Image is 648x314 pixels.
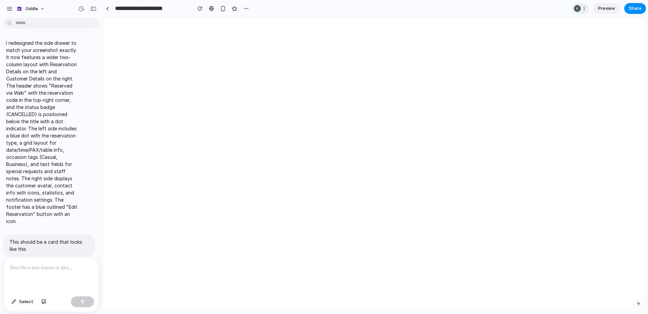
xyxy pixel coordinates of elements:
p: I redesigned the side drawer to match your screenshot exactly. It now features a wider two-column... [6,39,79,225]
span: Oddle [25,5,38,12]
span: Share [629,5,642,12]
button: Oddle [13,3,49,14]
span: 1 [583,5,588,12]
p: This should be a card that looks like this [10,238,89,253]
span: Preview [598,5,615,12]
button: Select [8,296,37,307]
button: Share [624,3,646,14]
a: Preview [593,3,620,14]
div: 1 [572,3,589,14]
span: Select [19,298,33,305]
